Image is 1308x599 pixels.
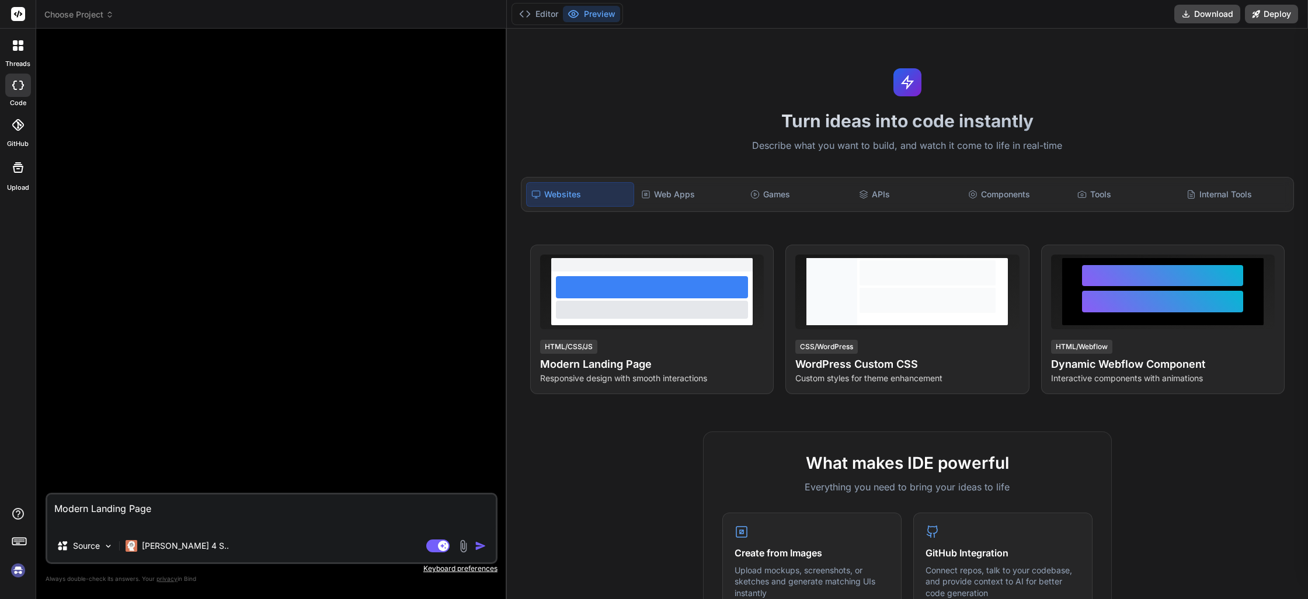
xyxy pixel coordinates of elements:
h4: GitHub Integration [926,546,1080,560]
h4: Modern Landing Page [540,356,764,372]
h1: Turn ideas into code instantly [514,110,1301,131]
h4: WordPress Custom CSS [795,356,1019,372]
button: Editor [514,6,563,22]
h4: Create from Images [735,546,889,560]
div: CSS/WordPress [795,340,858,354]
span: privacy [156,575,178,582]
div: Tools [1073,182,1180,207]
p: Keyboard preferences [46,564,498,573]
label: GitHub [7,139,29,149]
p: Describe what you want to build, and watch it come to life in real-time [514,138,1301,154]
div: Internal Tools [1182,182,1289,207]
h2: What makes IDE powerful [722,451,1093,475]
button: Preview [563,6,620,22]
p: Everything you need to bring your ideas to life [722,480,1093,494]
h4: Dynamic Webflow Component [1051,356,1275,372]
button: Deploy [1245,5,1298,23]
img: Pick Models [103,541,113,551]
label: Upload [7,183,29,193]
div: HTML/CSS/JS [540,340,597,354]
button: Download [1174,5,1240,23]
label: code [10,98,26,108]
p: Custom styles for theme enhancement [795,372,1019,384]
span: Choose Project [44,9,114,20]
div: Games [746,182,853,207]
div: Web Apps [636,182,743,207]
p: Always double-check its answers. Your in Bind [46,573,498,584]
div: HTML/Webflow [1051,340,1112,354]
p: Interactive components with animations [1051,372,1275,384]
textarea: Modern Landing Page [47,494,496,530]
div: Websites [526,182,634,207]
p: Source [73,540,100,552]
img: icon [475,540,486,552]
div: APIs [854,182,961,207]
label: threads [5,59,30,69]
img: attachment [457,539,470,553]
p: Upload mockups, screenshots, or sketches and generate matching UIs instantly [735,565,889,599]
p: Responsive design with smooth interactions [540,372,764,384]
p: [PERSON_NAME] 4 S.. [142,540,229,552]
img: Claude 4 Sonnet [126,540,137,552]
img: signin [8,560,28,580]
div: Components [963,182,1070,207]
p: Connect repos, talk to your codebase, and provide context to AI for better code generation [926,565,1080,599]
